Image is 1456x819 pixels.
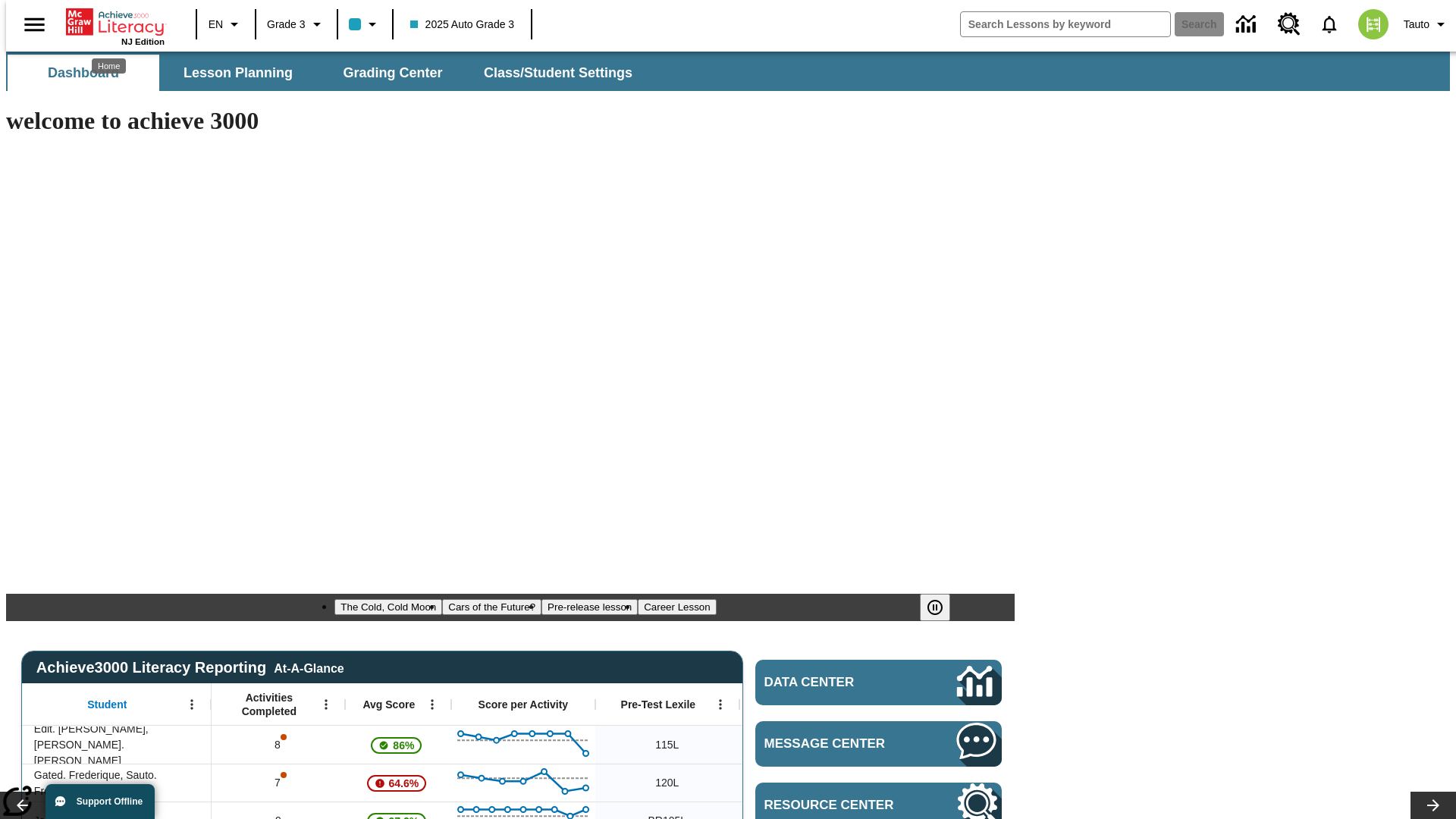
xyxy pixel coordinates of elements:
button: Dashboard [8,55,159,91]
span: Resource Center [764,798,912,813]
span: 86% [387,732,420,759]
div: , 86%, This student's Average First Try Score 86% is above 75%, Edit. Jayson, Sauto. Jayson [345,726,451,764]
span: Activities Completed [219,691,319,718]
a: Data Center [755,660,1002,705]
span: Message Center [764,736,912,752]
span: 64.6% [383,770,425,797]
span: 115 Lexile, Edit. Jayson, Sauto. Jayson [655,737,679,753]
span: Pre-Test Lexile [621,698,696,711]
a: Data Center [1227,4,1269,45]
a: Message Center [755,721,1002,767]
button: Support Offline [45,784,155,819]
h1: welcome to achieve 3000 [6,107,1015,135]
a: Notifications [1310,5,1349,44]
span: EN [209,17,223,33]
span: Data Center [764,675,906,690]
div: SubNavbar [6,52,1450,91]
div: SubNavbar [6,55,646,91]
span: Dashboard [48,64,119,82]
div: At-A-Glance [274,659,344,676]
span: Edit. [PERSON_NAME], [PERSON_NAME]. [PERSON_NAME] [34,721,203,769]
p: 7 [273,775,284,791]
button: Class color is light blue. Change class color [343,11,388,38]
button: Lesson Planning [162,55,314,91]
p: 8 [273,737,284,753]
span: Gated. Frederique, Sauto. Frederique [34,767,203,799]
span: Lesson Planning [184,64,293,82]
button: Open Menu [315,693,337,716]
button: Open Menu [709,693,732,716]
button: Grade: Grade 3, Select a grade [261,11,332,38]
button: Slide 1 The Cold, Cold Moon [334,599,442,615]
span: Support Offline [77,796,143,807]
span: Grade 3 [267,17,306,33]
div: 7, One or more Activity scores may be invalid., Gated. Frederique, Sauto. Frederique [212,764,345,802]
div: , 64.6%, Attention! This student's Average First Try Score of 64.6% is below 65%, Gated. Frederiq... [345,764,451,802]
a: Resource Center, Will open in new tab [1269,4,1310,45]
span: Avg Score [362,698,415,711]
span: NJ Edition [121,37,165,46]
a: Home [66,7,165,37]
button: Grading Center [317,55,469,91]
span: Score per Activity [479,698,569,711]
span: Class/Student Settings [484,64,632,82]
button: Slide 3 Pre-release lesson [541,599,638,615]
div: Home [66,5,165,46]
button: Pause [920,594,950,621]
button: Open Menu [180,693,203,716]
img: avatar image [1358,9,1389,39]
div: Pause [920,594,965,621]
span: Achieve3000 Literacy Reporting [36,659,344,676]
div: Home [92,58,126,74]
button: Select a new avatar [1349,5,1398,44]
button: Open side menu [12,2,57,47]
button: Class/Student Settings [472,55,645,91]
span: 120 Lexile, Gated. Frederique, Sauto. Frederique [655,775,679,791]
input: search field [961,12,1170,36]
div: 8, One or more Activity scores may be invalid., Edit. Jayson, Sauto. Jayson [212,726,345,764]
button: Slide 2 Cars of the Future? [442,599,541,615]
button: Slide 4 Career Lesson [638,599,716,615]
button: Open Menu [421,693,444,716]
span: 2025 Auto Grade 3 [410,17,515,33]
span: Grading Center [343,64,442,82]
button: Profile/Settings [1398,11,1456,38]
button: Lesson carousel, Next [1410,792,1456,819]
button: Language: EN, Select a language [202,11,250,38]
span: Tauto [1404,17,1429,33]
span: Student [87,698,127,711]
